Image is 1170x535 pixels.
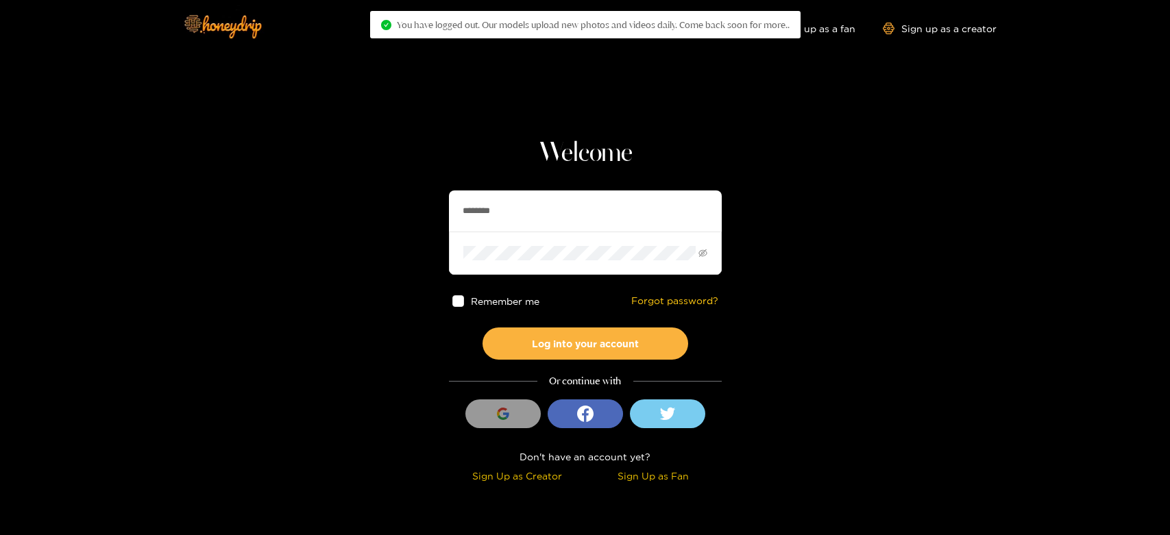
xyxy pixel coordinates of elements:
[381,20,391,30] span: check-circle
[397,19,790,30] span: You have logged out. Our models upload new photos and videos daily. Come back soon for more..
[883,23,997,34] a: Sign up as a creator
[589,468,718,484] div: Sign Up as Fan
[449,373,722,389] div: Or continue with
[449,449,722,464] div: Don't have an account yet?
[452,468,582,484] div: Sign Up as Creator
[631,295,718,307] a: Forgot password?
[483,327,688,360] button: Log into your account
[698,249,707,258] span: eye-invisible
[761,23,855,34] a: Sign up as a fan
[470,296,539,306] span: Remember me
[449,137,722,170] h1: Welcome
